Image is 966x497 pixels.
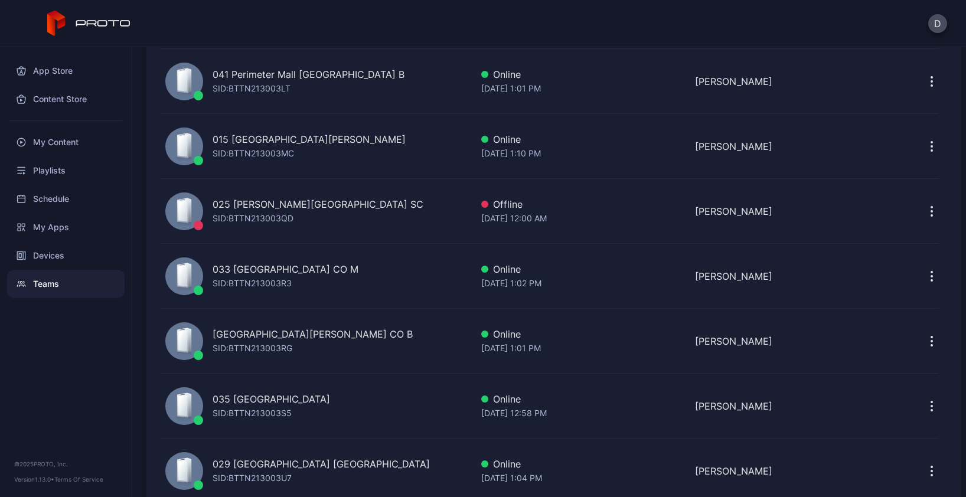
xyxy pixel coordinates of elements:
[213,197,423,211] div: 025 [PERSON_NAME][GEOGRAPHIC_DATA] SC
[695,204,899,218] div: [PERSON_NAME]
[7,270,125,298] a: Teams
[213,392,330,406] div: 035 [GEOGRAPHIC_DATA]
[213,132,406,146] div: 015 [GEOGRAPHIC_DATA][PERSON_NAME]
[14,459,118,469] div: © 2025 PROTO, Inc.
[481,262,685,276] div: Online
[213,211,293,225] div: SID: BTTN213003QD
[213,276,292,290] div: SID: BTTN213003R3
[7,213,125,241] a: My Apps
[481,81,685,96] div: [DATE] 1:01 PM
[481,197,685,211] div: Offline
[481,276,685,290] div: [DATE] 1:02 PM
[7,241,125,270] a: Devices
[7,85,125,113] a: Content Store
[213,262,358,276] div: 033 [GEOGRAPHIC_DATA] CO M
[7,185,125,213] a: Schedule
[7,156,125,185] a: Playlists
[695,139,899,153] div: [PERSON_NAME]
[213,406,292,420] div: SID: BTTN213003S5
[213,327,413,341] div: [GEOGRAPHIC_DATA][PERSON_NAME] CO B
[481,406,685,420] div: [DATE] 12:58 PM
[213,341,292,355] div: SID: BTTN213003RG
[481,471,685,485] div: [DATE] 1:04 PM
[695,74,899,89] div: [PERSON_NAME]
[695,399,899,413] div: [PERSON_NAME]
[481,132,685,146] div: Online
[481,341,685,355] div: [DATE] 1:01 PM
[14,476,54,483] span: Version 1.13.0 •
[7,128,125,156] a: My Content
[695,464,899,478] div: [PERSON_NAME]
[695,334,899,348] div: [PERSON_NAME]
[481,457,685,471] div: Online
[213,81,291,96] div: SID: BTTN213003LT
[213,471,292,485] div: SID: BTTN213003U7
[54,476,103,483] a: Terms Of Service
[481,392,685,406] div: Online
[481,67,685,81] div: Online
[213,457,430,471] div: 029 [GEOGRAPHIC_DATA] [GEOGRAPHIC_DATA]
[213,146,294,161] div: SID: BTTN213003MC
[695,269,899,283] div: [PERSON_NAME]
[481,146,685,161] div: [DATE] 1:10 PM
[928,14,947,33] button: D
[481,327,685,341] div: Online
[213,67,404,81] div: 041 Perimeter Mall [GEOGRAPHIC_DATA] B
[481,211,685,225] div: [DATE] 12:00 AM
[7,57,125,85] a: App Store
